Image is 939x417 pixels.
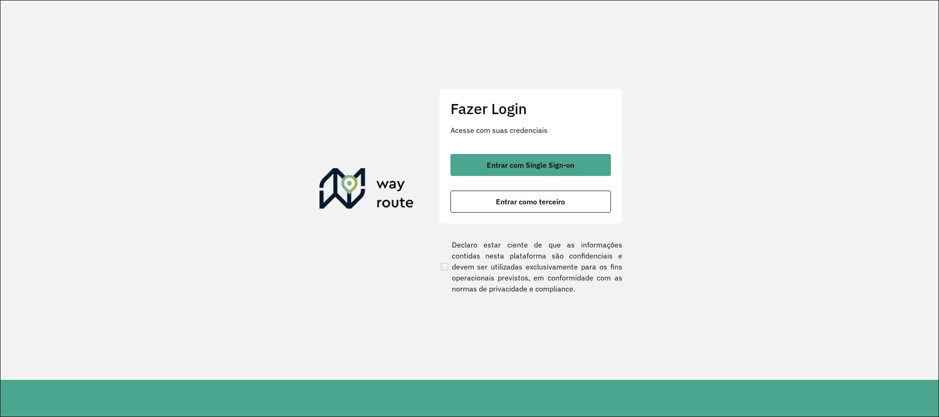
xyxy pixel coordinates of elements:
label: Declaro estar ciente de que as informações contidas nesta plataforma são confidenciais e devem se... [439,239,622,294]
button: button [450,154,611,176]
span: Entrar com Single Sign-on [487,161,574,169]
h2: Fazer Login [450,100,611,117]
span: Entrar como terceiro [496,198,565,205]
button: button [450,191,611,213]
p: Acesse com suas credenciais [450,125,611,136]
img: Roteirizador AmbevTech [319,168,414,212]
